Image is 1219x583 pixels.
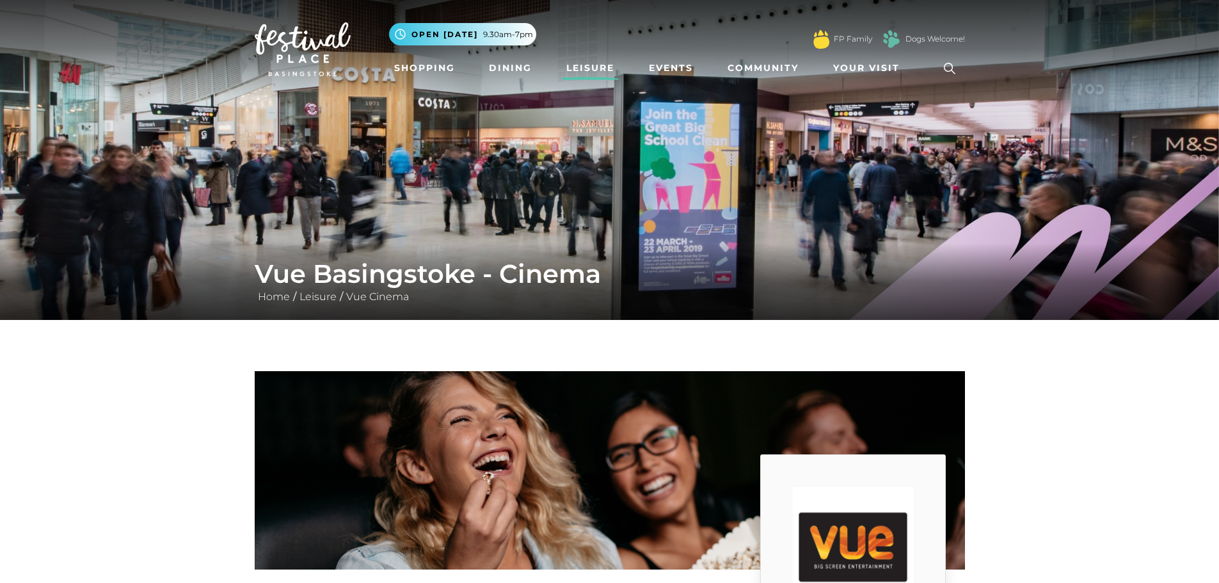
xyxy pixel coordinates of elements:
a: FP Family [834,33,872,45]
a: Dining [484,56,537,80]
span: Open [DATE] [411,29,478,40]
div: / / [245,259,975,305]
a: Dogs Welcome! [905,33,965,45]
h1: Vue Basingstoke - Cinema [255,259,965,289]
a: Vue Cinema [343,291,412,303]
span: 9.30am-7pm [483,29,533,40]
a: Shopping [389,56,460,80]
a: Leisure [561,56,619,80]
a: Home [255,291,293,303]
a: Your Visit [828,56,911,80]
a: Leisure [296,291,340,303]
a: Events [644,56,698,80]
a: Community [722,56,804,80]
img: Festival Place Logo [255,22,351,76]
button: Open [DATE] 9.30am-7pm [389,23,536,45]
span: Your Visit [833,61,900,75]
